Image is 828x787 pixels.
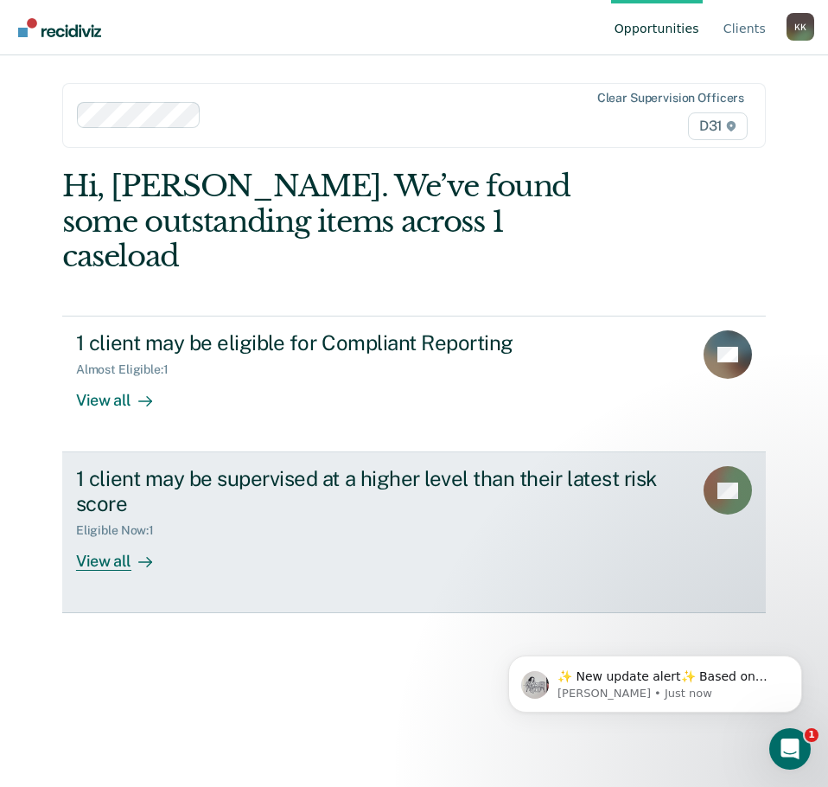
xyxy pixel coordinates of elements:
div: Hi, [PERSON_NAME]. We’ve found some outstanding items across 1 caseload [62,169,625,274]
div: View all [76,377,173,411]
a: 1 client may be eligible for Compliant ReportingAlmost Eligible:1View all [62,316,766,452]
div: Eligible Now : 1 [76,523,168,538]
div: Clear supervision officers [597,91,744,106]
iframe: Intercom live chat [769,728,811,770]
p: Message from Kim, sent Just now [75,67,298,82]
div: 1 client may be supervised at a higher level than their latest risk score [76,466,679,516]
span: 1 [805,728,818,742]
div: K K [787,13,814,41]
div: Almost Eligible : 1 [76,362,182,377]
img: Recidiviz [18,18,101,37]
button: Profile dropdown button [787,13,814,41]
div: 1 client may be eligible for Compliant Reporting [76,330,679,355]
a: 1 client may be supervised at a higher level than their latest risk scoreEligible Now:1View all [62,452,766,613]
span: D31 [688,112,748,140]
div: View all [76,538,173,572]
iframe: Intercom notifications message [482,619,828,740]
span: ✨ New update alert✨ Based on your feedback, we've made a few updates we wanted to share. 1. We ha... [75,50,297,391]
